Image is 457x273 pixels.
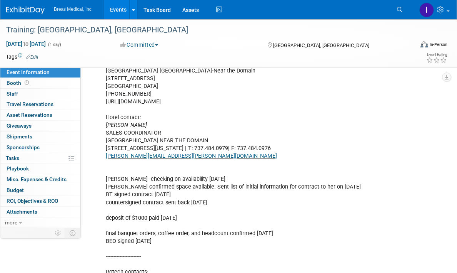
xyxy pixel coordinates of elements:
[0,78,80,88] a: Booth
[7,80,30,86] span: Booth
[0,217,80,228] a: more
[6,7,45,14] img: ExhibitDay
[7,91,18,97] span: Staff
[5,219,17,226] span: more
[54,7,93,12] span: Breas Medical, Inc.
[0,163,80,174] a: Playbook
[106,153,277,159] a: [PERSON_NAME][EMAIL_ADDRESS][PERSON_NAME][DOMAIN_NAME]
[7,112,52,118] span: Asset Reservations
[65,228,81,238] td: Toggle Event Tabs
[0,153,80,163] a: Tasks
[6,53,38,61] td: Tags
[23,80,30,86] span: Booth not reserved yet
[6,155,19,161] span: Tasks
[7,123,32,129] span: Giveaways
[0,185,80,195] a: Budget
[426,53,447,57] div: Event Rating
[52,228,65,238] td: Personalize Event Tab Strip
[3,23,404,37] div: Training: [GEOGRAPHIC_DATA], [GEOGRAPHIC_DATA]
[7,69,50,75] span: Event Information
[0,121,80,131] a: Giveaways
[273,42,369,48] span: [GEOGRAPHIC_DATA], [GEOGRAPHIC_DATA]
[0,89,80,99] a: Staff
[7,133,32,140] span: Shipments
[0,131,80,142] a: Shipments
[0,142,80,153] a: Sponsorships
[0,196,80,206] a: ROI, Objectives & ROO
[7,165,29,172] span: Playbook
[379,40,447,52] div: Event Format
[6,40,46,47] span: [DATE] [DATE]
[47,42,61,47] span: (1 day)
[7,209,37,215] span: Attachments
[0,99,80,110] a: Travel Reservations
[26,54,38,60] a: Edit
[22,41,30,47] span: to
[429,42,447,47] div: In-Person
[7,101,53,107] span: Travel Reservations
[0,67,80,78] a: Event Information
[118,41,161,49] button: Committed
[0,110,80,120] a: Asset Reservations
[7,176,67,182] span: Misc. Expenses & Credits
[7,187,24,193] span: Budget
[0,207,80,217] a: Attachments
[420,41,428,47] img: Format-Inperson.png
[419,3,434,17] img: Inga Dolezar
[7,198,58,204] span: ROI, Objectives & ROO
[7,144,40,150] span: Sponsorships
[0,174,80,185] a: Misc. Expenses & Credits
[106,122,147,128] i: [PERSON_NAME]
